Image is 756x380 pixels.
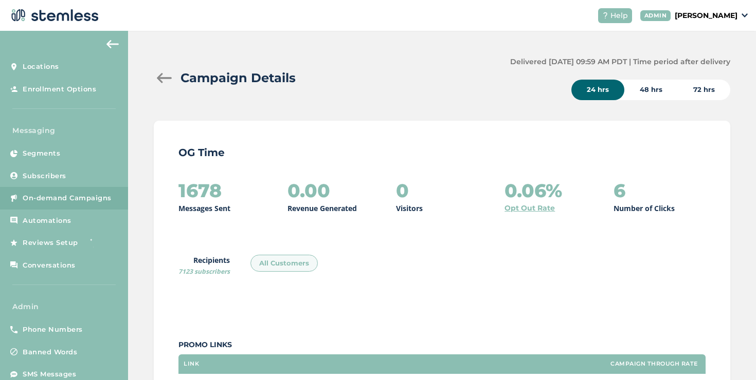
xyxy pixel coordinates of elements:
span: Locations [23,62,59,72]
span: SMS Messages [23,369,76,379]
h2: 0 [396,180,409,201]
img: icon-help-white-03924b79.svg [602,12,608,18]
img: icon_down-arrow-small-66adaf34.svg [742,13,748,17]
a: Opt Out Rate [505,203,555,214]
label: Campaign Through Rate [610,360,698,367]
span: Phone Numbers [23,325,83,335]
div: 72 hrs [678,80,730,100]
div: All Customers [250,255,318,272]
span: On-demand Campaigns [23,193,112,203]
span: Segments [23,148,60,159]
span: 7123 subscribers [178,267,230,276]
div: ADMIN [640,10,671,21]
h2: 1678 [178,180,222,201]
iframe: Chat Widget [705,331,756,380]
label: Link [184,360,199,367]
div: 24 hrs [571,80,624,100]
p: Messages Sent [178,203,230,214]
span: Reviews Setup [23,238,78,248]
p: Revenue Generated [287,203,357,214]
img: icon-arrow-back-accent-c549486e.svg [106,40,119,48]
span: Automations [23,216,71,226]
span: Help [610,10,628,21]
img: logo-dark-0685b13c.svg [8,5,99,26]
p: Number of Clicks [614,203,675,214]
h2: 6 [614,180,625,201]
h2: 0.00 [287,180,330,201]
span: Subscribers [23,171,66,181]
label: Recipients [178,255,230,276]
p: Visitors [396,203,423,214]
h2: 0.06% [505,180,562,201]
img: glitter-stars-b7820f95.gif [86,233,106,253]
span: Conversations [23,260,76,271]
span: Enrollment Options [23,84,96,94]
div: 48 hrs [624,80,678,100]
label: Promo Links [178,339,706,350]
p: [PERSON_NAME] [675,10,737,21]
span: Banned Words [23,347,77,357]
h2: Campaign Details [181,69,296,87]
p: OG Time [178,145,706,160]
label: Delivered [DATE] 09:59 AM PDT | Time period after delivery [510,56,730,67]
